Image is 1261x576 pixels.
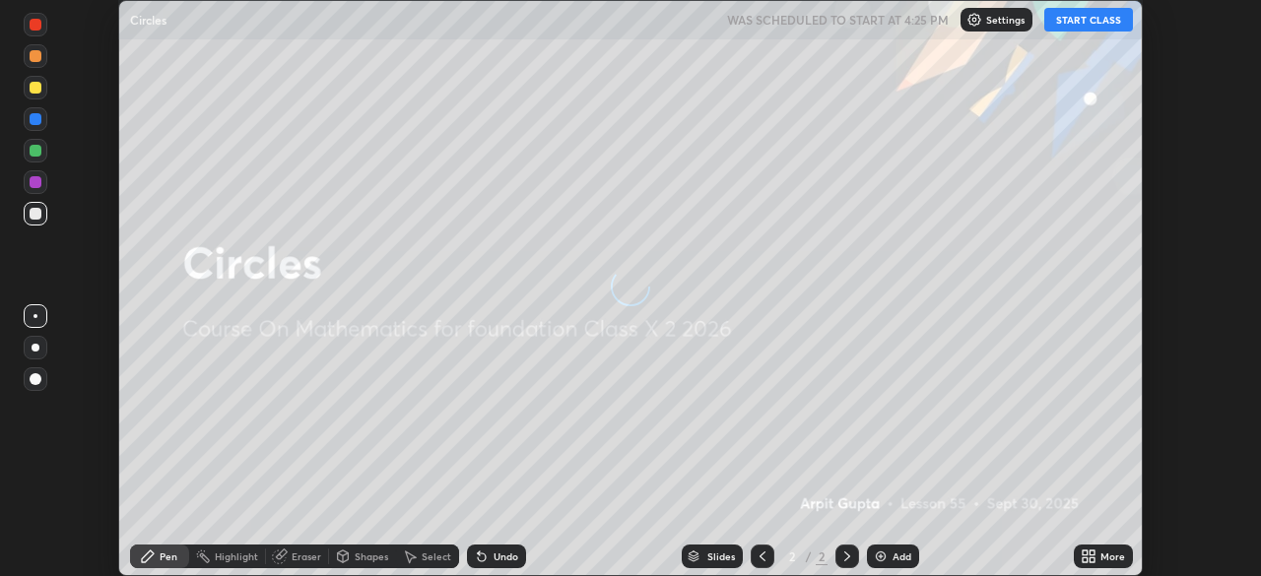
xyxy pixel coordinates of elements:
div: Select [422,551,451,561]
p: Circles [130,12,166,28]
div: Eraser [292,551,321,561]
div: Slides [707,551,735,561]
img: add-slide-button [873,548,889,564]
div: Add [893,551,911,561]
button: START CLASS [1044,8,1133,32]
img: class-settings-icons [966,12,982,28]
div: Pen [160,551,177,561]
h5: WAS SCHEDULED TO START AT 4:25 PM [727,11,949,29]
div: Shapes [355,551,388,561]
div: Undo [494,551,518,561]
div: Highlight [215,551,258,561]
div: More [1100,551,1125,561]
div: 2 [816,547,828,565]
div: / [806,550,812,562]
p: Settings [986,15,1025,25]
div: 2 [782,550,802,562]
